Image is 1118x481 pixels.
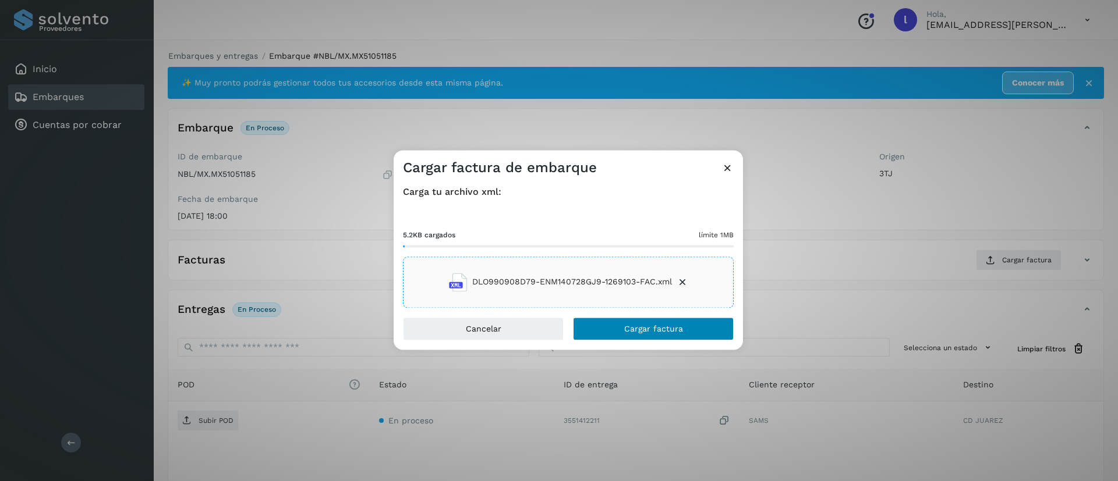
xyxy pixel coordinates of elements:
[403,230,455,240] span: 5.2KB cargados
[573,317,734,340] button: Cargar factura
[472,276,672,288] span: DLO990908D79-ENM140728GJ9-1269103-FAC.xml
[403,159,597,176] h3: Cargar factura de embarque
[403,317,564,340] button: Cancelar
[624,325,683,333] span: Cargar factura
[466,325,501,333] span: Cancelar
[699,230,734,240] span: límite 1MB
[403,186,734,197] h4: Carga tu archivo xml:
